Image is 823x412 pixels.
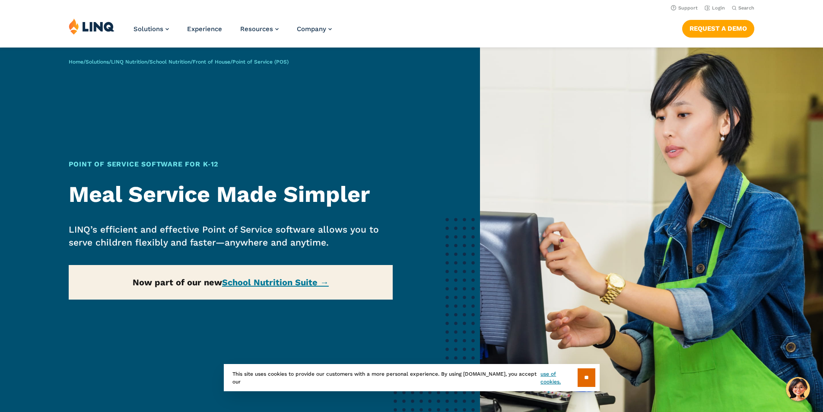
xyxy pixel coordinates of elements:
button: Hello, have a question? Let’s chat. [786,377,810,401]
strong: Meal Service Made Simpler [69,181,370,208]
nav: Primary Navigation [133,18,332,47]
a: School Nutrition Suite → [222,277,329,287]
strong: Now part of our new [133,277,329,287]
h1: Point of Service Software for K‑12 [69,159,393,169]
a: Front of House [193,59,230,65]
p: LINQ’s efficient and effective Point of Service software allows you to serve children flexibly an... [69,223,393,249]
a: Login [705,5,725,11]
button: Open Search Bar [732,5,754,11]
img: LINQ | K‑12 Software [69,18,114,35]
span: Search [738,5,754,11]
a: Request a Demo [682,20,754,37]
span: Resources [240,25,273,33]
a: Solutions [86,59,109,65]
a: School Nutrition [149,59,191,65]
span: Solutions [133,25,163,33]
a: Company [297,25,332,33]
span: Point of Service (POS) [232,59,289,65]
span: / / / / / [69,59,289,65]
span: Company [297,25,326,33]
div: This site uses cookies to provide our customers with a more personal experience. By using [DOMAIN... [224,364,600,391]
nav: Button Navigation [682,18,754,37]
a: Solutions [133,25,169,33]
a: Support [671,5,698,11]
a: LINQ Nutrition [111,59,147,65]
a: Resources [240,25,279,33]
a: Home [69,59,83,65]
a: Experience [187,25,222,33]
a: use of cookies. [540,370,577,386]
